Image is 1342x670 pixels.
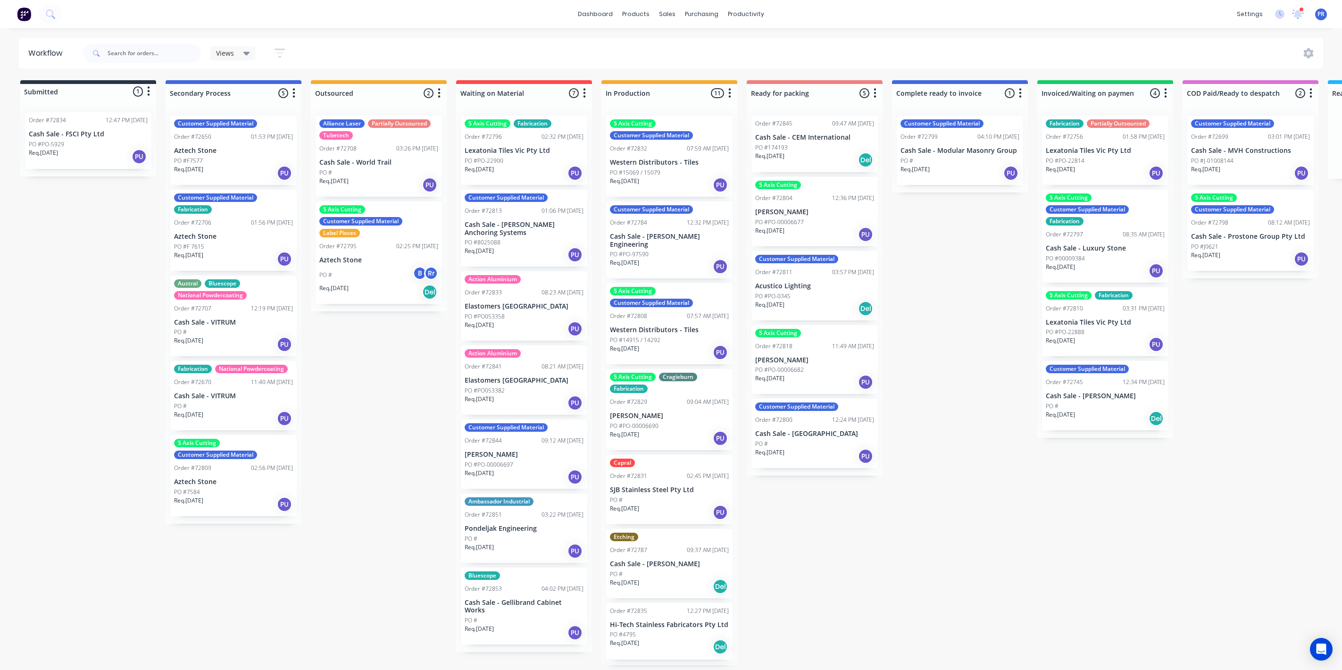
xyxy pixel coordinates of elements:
[465,386,505,395] p: PO #PO053382
[461,190,587,267] div: Customer Supplied MaterialOrder #7281301:06 PM [DATE]Cash Sale - [PERSON_NAME] Anchoring SystemsP...
[610,287,656,295] div: 5 Axis Cutting
[465,288,502,297] div: Order #72833
[170,276,297,357] div: AustralBluescopeNational PowdercoatingOrder #7270712:19 PM [DATE]Cash Sale - VITRUMPO #Req.[DATE]PU
[29,149,58,157] p: Req. [DATE]
[687,144,729,153] div: 07:59 AM [DATE]
[1294,251,1309,267] div: PU
[174,488,200,496] p: PO #7584
[251,133,293,141] div: 01:53 PM [DATE]
[465,165,494,174] p: Req. [DATE]
[755,342,792,351] div: Order #72818
[832,416,874,424] div: 12:24 PM [DATE]
[17,7,31,21] img: Factory
[424,266,438,280] div: Rr
[465,511,502,519] div: Order #72851
[25,112,151,169] div: Order #7283412:47 PM [DATE]Cash Sale - FSCI Pty LtdPO #PO-5929Req.[DATE]PU
[108,44,201,63] input: Search for orders...
[610,459,635,467] div: Capral
[858,152,873,167] div: Del
[610,250,649,259] p: PO #PO-97590
[465,461,513,469] p: PO #PO-00006697
[542,288,583,297] div: 08:23 AM [DATE]
[1042,116,1168,185] div: FabricationPartially OutsourcedOrder #7275601:58 PM [DATE]Lexatonia Tiles Vic Pty LtdPO #PO-22814...
[170,116,297,185] div: Customer Supplied MaterialOrder #7265001:53 PM [DATE]Aztech StonePO #F7577Req.[DATE]PU
[465,535,477,543] p: PO #
[174,205,212,214] div: Fabrication
[1294,166,1309,181] div: PU
[1046,205,1129,214] div: Customer Supplied Material
[610,412,729,420] p: [PERSON_NAME]
[567,469,583,485] div: PU
[106,116,148,125] div: 12:47 PM [DATE]
[465,302,583,310] p: Elastomers [GEOGRAPHIC_DATA]
[1046,147,1165,155] p: Lexatonia Tiles Vic Pty Ltd
[1046,119,1084,128] div: Fabrication
[174,318,293,327] p: Cash Sale - VITRUM
[1046,230,1083,239] div: Order #72797
[132,149,147,164] div: PU
[1191,147,1310,155] p: Cash Sale - MVH Constructions
[610,233,729,249] p: Cash Sale - [PERSON_NAME] Engineering
[1191,193,1237,202] div: 5 Axis Cutting
[713,505,728,520] div: PU
[755,440,768,448] p: PO #
[610,621,729,629] p: Hi-Tech Stainless Fabricators Pty Ltd
[1042,287,1168,357] div: 5 Axis CuttingFabricationOrder #7281003:31 PM [DATE]Lexatonia Tiles Vic Pty LtdPO #PO-22888Req.[D...
[542,585,583,593] div: 04:02 PM [DATE]
[319,144,357,153] div: Order #72708
[174,402,187,410] p: PO #
[174,251,203,260] p: Req. [DATE]
[567,544,583,559] div: PU
[659,373,697,381] div: Cragieburn
[610,607,647,615] div: Order #72835
[1042,190,1168,283] div: 5 Axis CuttingCustomer Supplied MaterialFabricationOrder #7279708:35 AM [DATE]Cash Sale - Luxury ...
[465,616,477,625] p: PO #
[465,119,510,128] div: 5 Axis Cutting
[174,365,212,373] div: Fabrication
[1046,304,1083,313] div: Order #72810
[610,326,729,334] p: Western Distributors - Tiles
[1149,337,1164,352] div: PU
[654,7,680,21] div: sales
[832,268,874,276] div: 03:57 PM [DATE]
[1046,254,1085,263] p: PO #00009384
[277,497,292,512] div: PU
[1046,328,1084,336] p: PO #PO-22888
[751,177,878,246] div: 5 Axis CuttingOrder #7280412:36 PM [DATE][PERSON_NAME]PO #PO-00006677Req.[DATE]PU
[1310,638,1333,661] div: Open Intercom Messenger
[1191,119,1274,128] div: Customer Supplied Material
[1191,205,1274,214] div: Customer Supplied Material
[174,328,187,336] p: PO #
[413,266,427,280] div: B
[1191,233,1310,241] p: Cash Sale - Prostone Group Pty Ltd
[174,496,203,505] p: Req. [DATE]
[170,435,297,516] div: 5 Axis CuttingCustomer Supplied MaterialOrder #7280902:56 PM [DATE]Aztech StonePO #7584Req.[DATE]PU
[1046,318,1165,327] p: Lexatonia Tiles Vic Pty Ltd
[1123,230,1165,239] div: 08:35 AM [DATE]
[755,448,784,457] p: Req. [DATE]
[1191,165,1220,174] p: Req. [DATE]
[174,157,203,165] p: PO #F7577
[755,301,784,309] p: Req. [DATE]
[465,207,502,215] div: Order #72813
[610,486,729,494] p: SJB Stainless Steel Pty Ltd
[465,451,583,459] p: [PERSON_NAME]
[610,422,658,430] p: PO #PO-00006690
[606,116,733,197] div: 5 Axis CuttingCustomer Supplied MaterialOrder #7283207:59 AM [DATE]Western Distributors - TilesPO...
[1095,291,1133,300] div: Fabrication
[1191,157,1234,165] p: PO #J-01008144
[319,131,353,140] div: Tubetech
[1046,263,1075,271] p: Req. [DATE]
[465,423,548,432] div: Customer Supplied Material
[1191,218,1228,227] div: Order #72798
[751,399,878,468] div: Customer Supplied MaterialOrder #7280012:24 PM [DATE]Cash Sale - [GEOGRAPHIC_DATA]PO #Req.[DATE]PU
[316,116,442,197] div: Alliance LaserPartially OutsourcedTubetechOrder #7270803:26 PM [DATE]Cash Sale - World TrailPO #R...
[277,166,292,181] div: PU
[465,571,500,580] div: Bluescope
[319,168,332,177] p: PO #
[542,207,583,215] div: 01:06 PM [DATE]
[1046,217,1084,226] div: Fabrication
[174,336,203,345] p: Req. [DATE]
[319,229,360,237] div: Label Pieces
[465,497,533,506] div: Ambassador Industrial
